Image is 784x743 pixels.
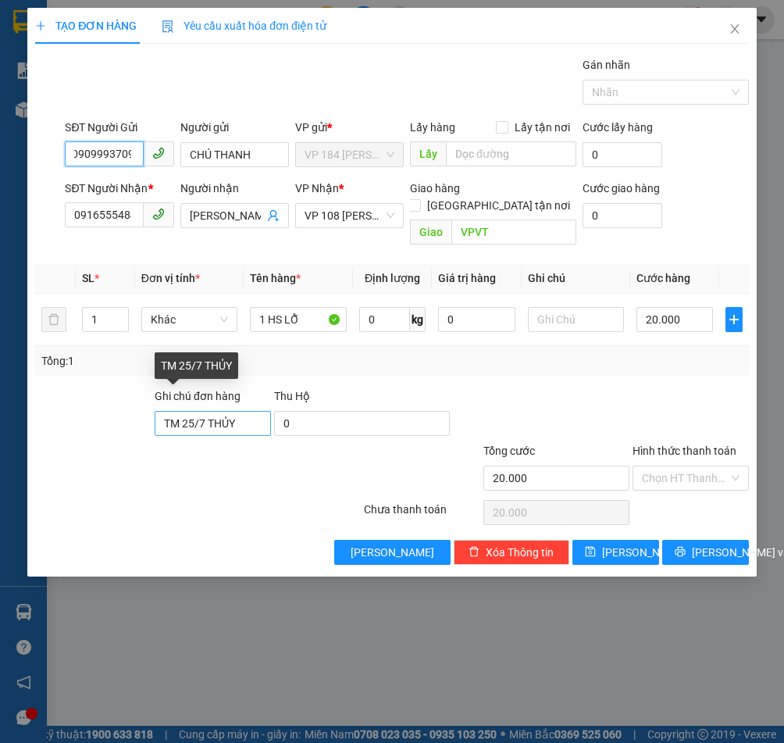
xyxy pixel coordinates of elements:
[155,411,271,436] input: Ghi chú đơn hàng
[152,147,165,159] span: phone
[295,119,404,136] div: VP gửi
[155,390,241,402] label: Ghi chú đơn hàng
[250,307,347,332] input: VD: Bàn, Ghế
[675,546,686,559] span: printer
[583,203,662,228] input: Cước giao hàng
[662,540,749,565] button: printer[PERSON_NAME] và In
[162,20,326,32] span: Yêu cầu xuất hóa đơn điện tử
[250,272,301,284] span: Tên hàng
[410,307,426,332] span: kg
[583,142,662,167] input: Cước lấy hàng
[451,220,576,245] input: Dọc đường
[421,197,576,214] span: [GEOGRAPHIC_DATA] tận nơi
[151,308,229,331] span: Khác
[180,119,289,136] div: Người gửi
[729,23,741,35] span: close
[267,209,280,222] span: user-add
[636,272,690,284] span: Cước hàng
[362,501,482,528] div: Chưa thanh toán
[41,352,305,370] div: Tổng: 1
[410,121,455,134] span: Lấy hàng
[141,272,200,284] span: Đơn vị tính
[180,180,289,197] div: Người nhận
[713,8,757,52] button: Close
[725,307,743,332] button: plus
[35,20,137,32] span: TẠO ĐƠN HÀNG
[572,540,659,565] button: save[PERSON_NAME]
[602,544,686,561] span: [PERSON_NAME]
[410,182,460,195] span: Giao hàng
[633,445,736,457] label: Hình thức thanh toán
[438,272,496,284] span: Giá trị hàng
[334,540,451,565] button: [PERSON_NAME]
[483,445,535,457] span: Tổng cước
[365,272,420,284] span: Định lượng
[469,546,479,559] span: delete
[726,313,742,326] span: plus
[274,390,310,402] span: Thu Hộ
[446,141,576,166] input: Dọc đường
[65,119,173,136] div: SĐT Người Gửi
[454,540,570,565] button: deleteXóa Thông tin
[486,544,554,561] span: Xóa Thông tin
[522,263,631,294] th: Ghi chú
[155,352,238,379] div: TM 25/7 THỦY
[583,182,660,195] label: Cước giao hàng
[351,544,434,561] span: [PERSON_NAME]
[305,143,394,166] span: VP 184 Nguyễn Văn Trỗi - HCM
[295,182,339,195] span: VP Nhận
[438,307,515,332] input: 0
[528,307,625,332] input: Ghi Chú
[410,141,446,166] span: Lấy
[583,121,653,134] label: Cước lấy hàng
[41,307,66,332] button: delete
[152,208,165,220] span: phone
[162,20,174,33] img: icon
[305,204,394,227] span: VP 108 Lê Hồng Phong - Vũng Tàu
[585,546,596,559] span: save
[410,220,451,245] span: Giao
[508,119,576,136] span: Lấy tận nơi
[583,59,630,71] label: Gán nhãn
[82,272,94,284] span: SL
[35,20,46,31] span: plus
[65,180,173,197] div: SĐT Người Nhận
